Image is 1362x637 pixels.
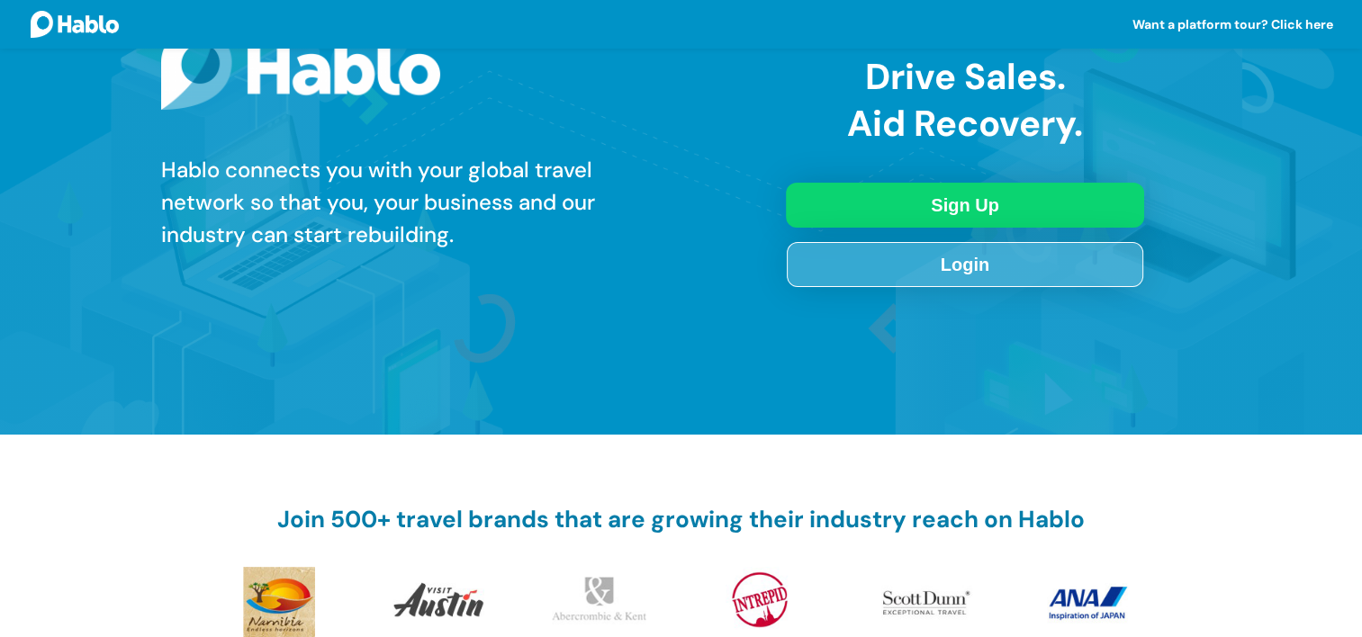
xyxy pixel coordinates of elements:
img: Hablo [31,11,119,37]
div: Hablo connects you with your global travel network so that you, your business and our industry ca... [161,154,652,251]
a: Want a platform tour? Click here [1132,18,1333,49]
h1: Get Connected. Drive Sales. Aid Recovery. [787,6,1143,156]
strong: Join 500+ travel brands that are growing their industry reach on Hablo [277,504,1085,534]
a: Login [787,242,1143,287]
a: Sign Up [786,183,1144,228]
